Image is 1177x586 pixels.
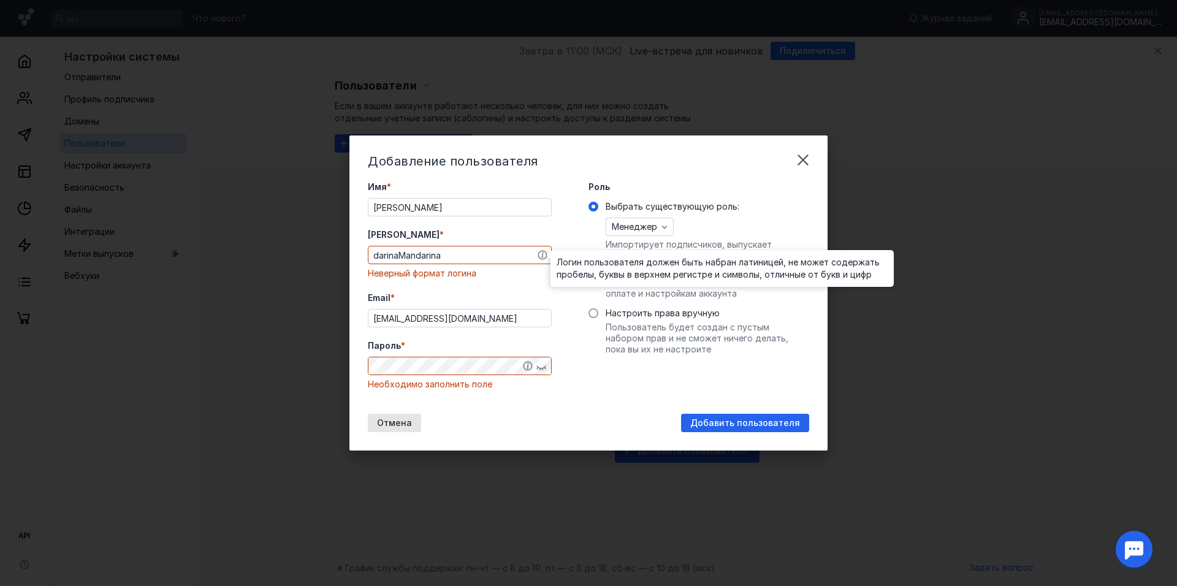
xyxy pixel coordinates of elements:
span: Пароль [368,340,401,352]
button: Отмена [368,414,421,432]
span: Имя [368,181,387,193]
span: Импортирует подписчиков, выпускает рассылки, создает триггеры, формы и автоматизации. Не имеет до... [606,239,788,299]
span: Пользователь будет создан с пустым набором прав и не сможет ничего делать, пока вы их не настроите [606,322,788,354]
div: Необходимо заполнить поле [368,378,552,390]
span: Отмена [377,418,412,428]
span: Роль [588,181,809,193]
span: [PERSON_NAME] [368,229,440,241]
div: Неверный формат логина [368,267,552,280]
button: Добавить пользователя [681,414,809,432]
span: Email [368,292,390,304]
span: Настроить права вручную [606,308,720,318]
button: Выбрать существующую роль: [606,218,674,236]
span: Логин пользователя должен быть набран латиницей, не может содержать пробелы, буквы в верхнем реги... [557,257,880,280]
span: Менеджер [612,222,657,232]
span: Добавление пользователя [368,154,538,169]
span: Выбрать существующую роль: [606,201,739,211]
span: Добавить пользователя [690,418,800,428]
